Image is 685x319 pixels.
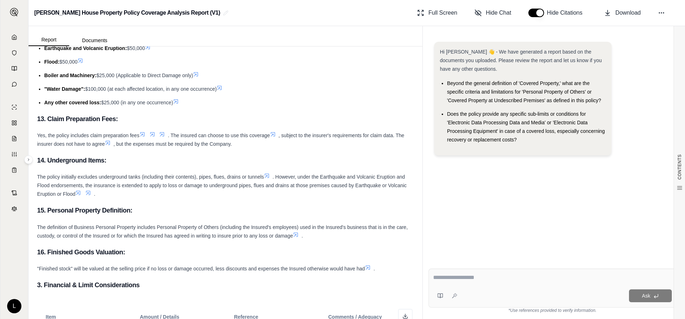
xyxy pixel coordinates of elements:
[37,224,408,239] span: The definition of Business Personal Property includes Personal Property of Others (including the ...
[69,35,120,46] button: Documents
[37,174,264,180] span: The policy initially excludes underground tanks (including their contents), pipes, flues, drains ...
[5,163,24,177] a: Coverage Table
[44,86,85,92] span: "Water Damage":
[29,34,69,46] button: Report
[428,9,457,17] span: Full Screen
[5,46,24,60] a: Documents Vault
[440,49,602,72] span: Hi [PERSON_NAME] 👋 - We have generated a report based on the documents you uploaded. Please revie...
[447,111,605,143] span: Does the policy provide any specific sub-limits or conditions for 'Electronic Data Processing Dat...
[615,9,641,17] span: Download
[37,133,404,147] span: , subject to the insurer's requirements for claim data. The insurer does not have to agree
[428,308,676,313] div: *Use references provided to verify information.
[113,141,232,147] span: , but the expenses must be required by the Company.
[127,45,145,51] span: $50,000
[7,299,21,313] div: L
[547,9,587,17] span: Hide Citations
[5,61,24,76] a: Prompt Library
[94,191,95,197] span: .
[5,100,24,114] a: Single Policy
[85,86,217,92] span: $100,000 (at each affected location, in any one occurrence)
[5,131,24,146] a: Claim Coverage
[301,233,303,239] span: .
[37,113,414,125] h3: 13. Claim Preparation Fees:
[601,6,644,20] button: Download
[5,186,24,200] a: Contract Analysis
[7,5,21,19] button: Expand sidebar
[447,80,601,103] span: Beyond the general definition of 'Covered Property,' what are the specific criteria and limitatio...
[37,266,365,271] span: "Finished stock" will be valued at the selling price if no loss or damage occurred, less discount...
[5,201,24,216] a: Legal Search Engine
[60,59,78,65] span: $50,000
[642,293,650,299] span: Ask
[37,279,414,291] h3: 3. Financial & Limit Considerations
[472,6,514,20] button: Hide Chat
[5,116,24,130] a: Policy Comparisons
[486,9,511,17] span: Hide Chat
[37,246,414,259] h3: 16. Finished Goods Valuation:
[37,133,139,138] span: Yes, the policy includes claim preparation fees
[37,204,414,217] h3: 15. Personal Property Definition:
[44,73,96,78] span: Boiler and Machinery:
[34,6,220,19] h2: [PERSON_NAME] House Property Policy Coverage Analysis Report (V1)
[629,289,672,302] button: Ask
[37,154,414,167] h3: 14. Underground Items:
[44,45,127,51] span: Earthquake and Volcanic Eruption:
[414,6,460,20] button: Full Screen
[5,147,24,161] a: Custom Report
[168,133,270,138] span: . The insured can choose to use this coverage
[677,154,683,180] span: CONTENTS
[374,266,375,271] span: .
[44,100,101,105] span: Any other covered loss:
[10,8,19,16] img: Expand sidebar
[101,100,173,105] span: $25,000 (in any one occurrence)
[44,59,60,65] span: Flood:
[37,174,407,197] span: . However, under the Earthquake and Volcanic Eruption and Flood endorsements, the insurance is ex...
[5,30,24,44] a: Home
[96,73,193,78] span: $25,000 (Applicable to Direct Damage only)
[5,77,24,91] a: Chat
[24,155,33,164] button: Expand sidebar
